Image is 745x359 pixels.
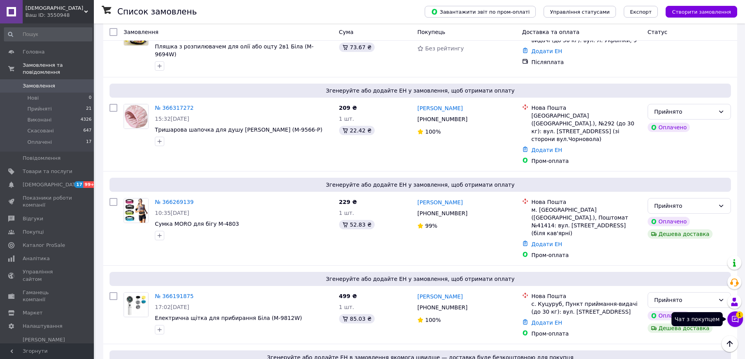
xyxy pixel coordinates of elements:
a: Пляшка з розпилювачем для олії або оцту 2в1 Біла (M-9694W) [155,43,314,57]
a: Тришарова шапочка для душу [PERSON_NAME] (M-9566-P) [155,127,322,133]
a: Додати ЕН [531,241,562,247]
span: 209 ₴ [339,105,357,111]
h1: Список замовлень [117,7,197,16]
a: Фото товару [124,104,149,129]
div: [PHONE_NUMBER] [416,302,469,313]
span: 15:32[DATE] [155,116,189,122]
div: [PHONE_NUMBER] [416,208,469,219]
span: Сумка MORO для бігу M-4803 [155,221,239,227]
span: Нові [27,95,39,102]
div: Прийнято [654,202,715,210]
div: [GEOGRAPHIC_DATA] ([GEOGRAPHIC_DATA].), №292 (до 30 кг): вул. [STREET_ADDRESS] (зі сторони вул.Чо... [531,112,641,143]
span: Гаманець компанії [23,289,72,303]
img: Фото товару [124,104,148,129]
span: 100% [425,129,441,135]
span: 99+ [83,181,96,188]
span: Налаштування [23,323,63,330]
span: 99% [425,223,437,229]
img: Фото товару [124,198,148,223]
button: Завантажити звіт по пром-оплаті [425,6,536,18]
span: Замовлення [23,82,55,89]
span: Управління статусами [550,9,610,15]
a: [PERSON_NAME] [417,198,463,206]
span: 1 шт. [339,116,354,122]
button: Чат з покупцем1 [727,311,743,327]
a: [PERSON_NAME] [417,104,463,112]
a: Електрична щітка для прибирання Біла (M-9812W) [155,315,302,321]
span: Покупці [23,229,44,236]
button: Створити замовлення [666,6,737,18]
a: Додати ЕН [531,48,562,54]
span: 17:02[DATE] [155,304,189,310]
span: 1 шт. [339,210,354,216]
span: Оплачені [27,139,52,146]
span: MORO [25,5,84,12]
div: Ваш ID: 3550948 [25,12,94,19]
span: Cума [339,29,354,35]
div: Прийнято [654,107,715,116]
div: 22.42 ₴ [339,126,375,135]
span: Показники роботи компанії [23,195,72,209]
div: Нова Пошта [531,292,641,300]
div: м. [GEOGRAPHIC_DATA] ([GEOGRAPHIC_DATA].), Поштомат №41414: вул. [STREET_ADDRESS] (біля кав'ярні) [531,206,641,237]
a: Додати ЕН [531,320,562,326]
span: Аналітика [23,255,50,262]
a: Фото товару [124,198,149,223]
span: Завантажити звіт по пром-оплаті [431,8,530,15]
span: 1 [736,310,743,317]
span: Товари та послуги [23,168,72,175]
div: Пром-оплата [531,251,641,259]
div: 73.67 ₴ [339,43,375,52]
a: [PERSON_NAME] [417,293,463,300]
div: Нова Пошта [531,198,641,206]
img: Фото товару [124,293,148,317]
span: Без рейтингу [425,45,464,52]
span: Маркет [23,309,43,316]
span: 100% [425,317,441,323]
span: Експорт [630,9,652,15]
div: с. Куцуруб, Пункт приймання-видачі (до 30 кг): вул. [STREET_ADDRESS] [531,300,641,316]
div: 52.83 ₴ [339,220,375,229]
span: [PERSON_NAME] та рахунки [23,336,72,358]
div: Пром-оплата [531,330,641,338]
span: Замовлення та повідомлення [23,62,94,76]
a: № 366269139 [155,199,194,205]
span: Головна [23,48,45,55]
div: Дешева доставка [648,229,713,239]
div: Оплачено [648,311,690,320]
a: Фото товару [124,292,149,317]
span: Виконані [27,116,52,123]
span: 229 ₴ [339,199,357,205]
span: Згенеруйте або додайте ЕН у замовлення, щоб отримати оплату [113,181,728,189]
span: Замовлення [124,29,158,35]
div: Пром-оплата [531,157,641,165]
a: Створити замовлення [658,8,737,14]
span: 1 шт. [339,304,354,310]
span: 10:35[DATE] [155,210,189,216]
span: 4326 [81,116,92,123]
div: Дешева доставка [648,323,713,333]
div: [PHONE_NUMBER] [416,114,469,125]
button: Управління статусами [544,6,616,18]
span: Прийняті [27,105,52,113]
div: Оплачено [648,217,690,226]
span: 499 ₴ [339,293,357,299]
span: Управління сайтом [23,268,72,282]
a: № 366317272 [155,105,194,111]
span: 0 [89,95,92,102]
span: Згенеруйте або додайте ЕН у замовлення, щоб отримати оплату [113,87,728,95]
div: 85.03 ₴ [339,314,375,323]
div: Післяплата [531,58,641,66]
span: 17 [74,181,83,188]
a: № 366191875 [155,293,194,299]
span: Згенеруйте або додайте ЕН у замовлення, щоб отримати оплату [113,275,728,283]
span: 647 [83,127,92,134]
div: Прийнято [654,296,715,304]
div: Чат з покупцем [671,312,723,326]
div: Оплачено [648,123,690,132]
span: Доставка та оплата [522,29,580,35]
a: Додати ЕН [531,147,562,153]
